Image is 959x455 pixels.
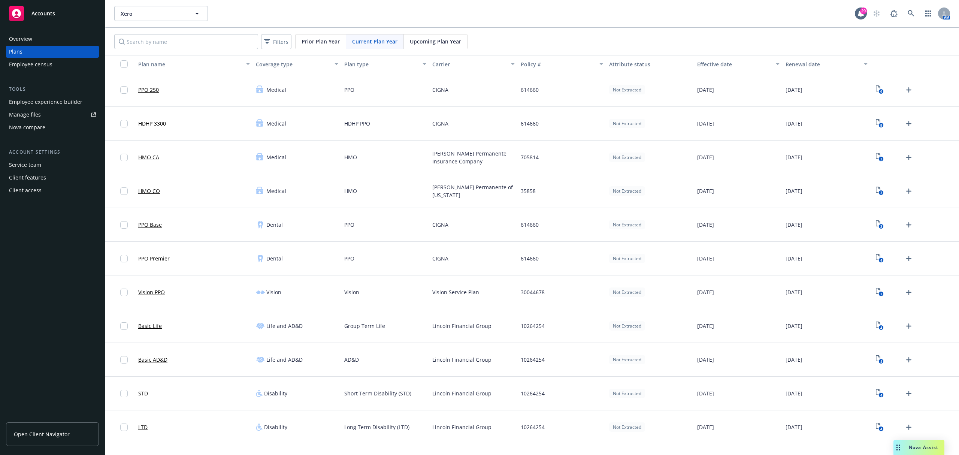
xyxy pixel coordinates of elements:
a: HMO CA [138,153,159,161]
text: 4 [880,427,882,431]
span: Lincoln Financial Group [432,389,491,397]
span: CIGNA [432,120,448,127]
a: Upload Plan Documents [903,151,915,163]
a: Client features [6,172,99,184]
a: Basic AD&D [138,356,167,364]
span: [DATE] [786,423,802,431]
a: Search [904,6,919,21]
a: View Plan Documents [874,354,886,366]
span: Upcoming Plan Year [410,37,461,45]
div: Plan type [344,60,418,68]
span: Xero [121,10,185,18]
button: Policy # [518,55,606,73]
span: Medical [266,187,286,195]
span: Vision [344,288,359,296]
span: [DATE] [697,120,714,127]
span: [DATE] [786,153,802,161]
a: Upload Plan Documents [903,354,915,366]
button: Effective date [694,55,783,73]
span: Prior Plan Year [302,37,340,45]
span: Accounts [31,10,55,16]
div: Tools [6,85,99,93]
a: View Plan Documents [874,320,886,332]
span: [PERSON_NAME] Permanente of [US_STATE] [432,183,515,199]
span: Nova Assist [909,444,938,451]
button: Nova Assist [893,440,944,455]
text: 3 [880,190,882,195]
a: View Plan Documents [874,253,886,265]
div: Not Extracted [609,389,645,398]
span: 705814 [521,153,539,161]
span: Dental [266,221,283,229]
span: Medical [266,120,286,127]
input: Toggle Row Selected [120,424,128,431]
div: Not Extracted [609,287,645,297]
div: Not Extracted [609,186,645,196]
span: [DATE] [697,86,714,94]
span: 614660 [521,86,539,94]
a: PPO Base [138,221,162,229]
text: 2 [880,292,882,296]
span: [DATE] [697,423,714,431]
span: Short Term Disability (STD) [344,389,411,397]
span: Disability [264,423,287,431]
a: Client access [6,184,99,196]
a: Nova compare [6,121,99,133]
input: Toggle Row Selected [120,322,128,330]
span: [DATE] [786,356,802,364]
input: Toggle Row Selected [120,356,128,364]
button: Coverage type [253,55,341,73]
span: 10264254 [521,322,545,330]
a: Switch app [921,6,936,21]
div: Client access [9,184,42,196]
a: View Plan Documents [874,118,886,130]
a: View Plan Documents [874,286,886,298]
div: Client features [9,172,46,184]
a: PPO Premier [138,254,170,262]
button: Filters [261,34,291,49]
span: Lincoln Financial Group [432,322,491,330]
span: [DATE] [786,322,802,330]
div: Drag to move [893,440,903,455]
a: Upload Plan Documents [903,421,915,433]
span: Lincoln Financial Group [432,423,491,431]
div: Nova compare [9,121,45,133]
a: Upload Plan Documents [903,118,915,130]
span: 30044678 [521,288,545,296]
a: View Plan Documents [874,421,886,433]
span: PPO [344,254,354,262]
span: [DATE] [697,221,714,229]
input: Toggle Row Selected [120,221,128,229]
div: Not Extracted [609,254,645,263]
span: [DATE] [697,356,714,364]
text: 3 [880,224,882,229]
button: Xero [114,6,208,21]
span: 614660 [521,254,539,262]
div: Not Extracted [609,321,645,331]
span: Life and AD&D [266,356,303,364]
span: 10264254 [521,389,545,397]
a: HMO CO [138,187,160,195]
span: [DATE] [786,221,802,229]
a: View Plan Documents [874,185,886,197]
input: Select all [120,60,128,68]
span: AD&D [344,356,359,364]
div: Renewal date [786,60,860,68]
div: Employee census [9,58,52,70]
a: Start snowing [869,6,884,21]
span: HDHP PPO [344,120,370,127]
a: Vision PPO [138,288,165,296]
button: Plan type [341,55,430,73]
span: Lincoln Financial Group [432,356,491,364]
div: Manage files [9,109,41,121]
span: Medical [266,86,286,94]
a: Basic Life [138,322,162,330]
span: 614660 [521,120,539,127]
span: [DATE] [786,254,802,262]
div: Not Extracted [609,422,645,432]
div: Effective date [697,60,771,68]
a: Service team [6,159,99,171]
a: Upload Plan Documents [903,320,915,332]
button: Attribute status [606,55,695,73]
button: Renewal date [783,55,871,73]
